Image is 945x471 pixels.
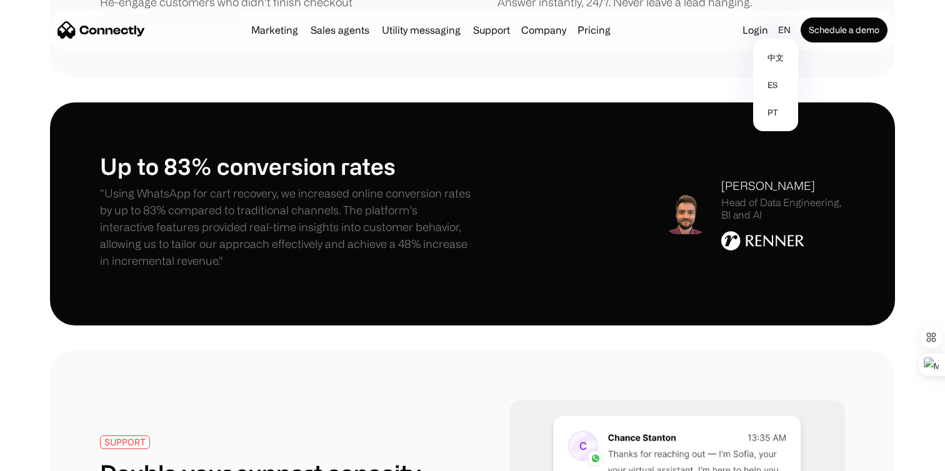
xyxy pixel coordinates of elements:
a: Support [468,25,515,35]
a: Sales agents [306,25,374,35]
h1: Up to 83% conversion rates [100,152,472,179]
a: Utility messaging [377,25,466,35]
a: home [57,21,145,39]
a: Schedule a demo [801,17,887,42]
div: SUPPORT [104,437,146,447]
div: Head of Data Engineering, BI and AI [721,197,845,221]
div: en [778,21,791,39]
div: [PERSON_NAME] [721,177,845,194]
a: pt [758,99,793,126]
p: "Using WhatsApp for cart recovery, we increased online conversion rates by up to 83% compared to ... [100,185,472,269]
div: en [773,21,798,39]
a: Login [737,21,773,39]
a: Pricing [572,25,616,35]
a: Marketing [246,25,303,35]
div: Company [521,21,566,39]
ul: Language list [25,449,75,467]
a: 中文 [758,44,793,71]
div: Company [517,21,570,39]
aside: Language selected: English [12,448,75,467]
a: es [758,71,793,99]
nav: en [753,39,798,131]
